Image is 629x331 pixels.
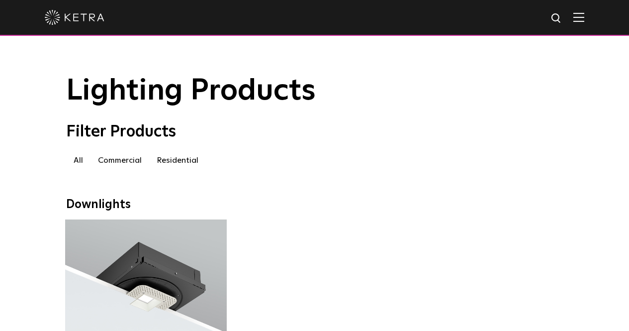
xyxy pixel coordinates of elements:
[66,151,90,169] label: All
[66,122,563,141] div: Filter Products
[550,12,563,25] img: search icon
[66,198,563,212] div: Downlights
[90,151,149,169] label: Commercial
[45,10,104,25] img: ketra-logo-2019-white
[66,76,316,106] span: Lighting Products
[573,12,584,22] img: Hamburger%20Nav.svg
[149,151,206,169] label: Residential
